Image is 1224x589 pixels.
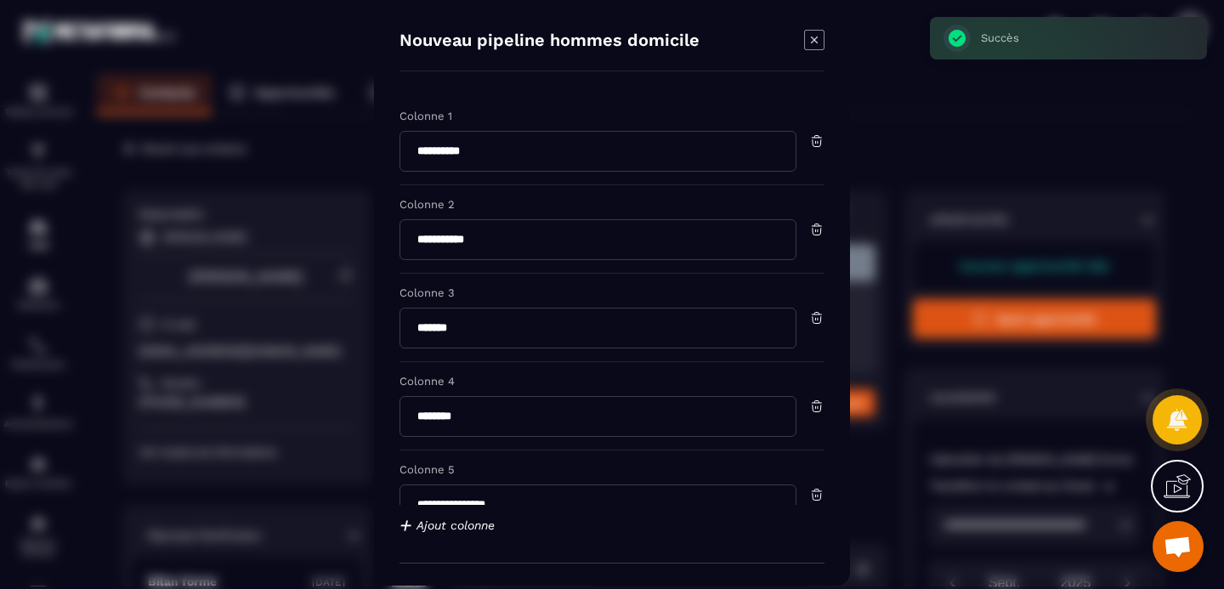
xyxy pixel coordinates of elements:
[399,463,455,476] label: Colonne 5
[399,110,452,122] label: Colonne 1
[399,375,455,388] label: Colonne 4
[399,198,455,211] label: Colonne 2
[399,286,455,299] label: Colonne 3
[399,513,824,537] p: Ajout colonne
[399,513,412,537] span: +
[399,30,700,54] h4: Nouveau pipeline hommes domicile
[1153,521,1204,572] div: Ouvrir le chat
